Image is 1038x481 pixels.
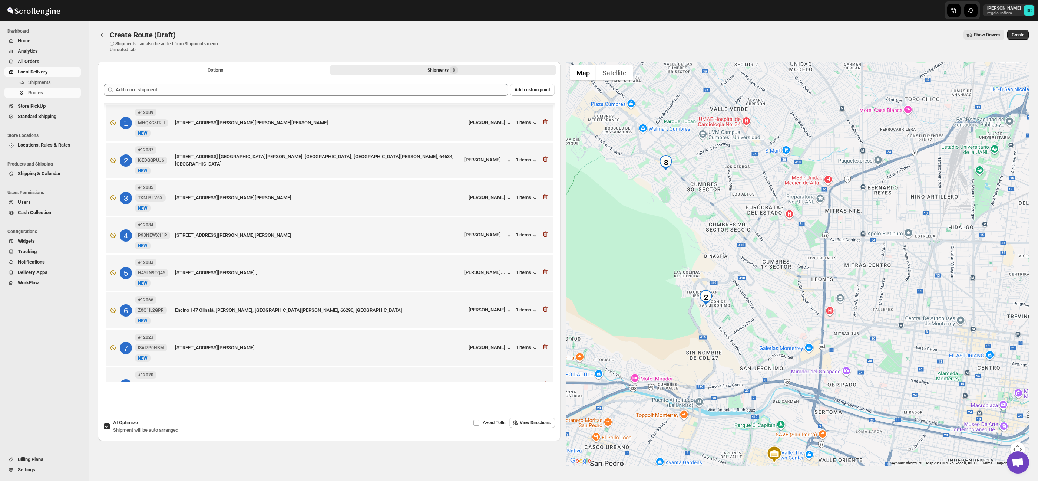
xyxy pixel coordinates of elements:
[890,461,922,466] button: Keyboard shortcuts
[175,194,466,202] div: [STREET_ADDRESS][PERSON_NAME][PERSON_NAME]
[453,67,455,73] span: 8
[18,103,46,109] span: Store PickUp
[520,420,551,426] span: View Directions
[18,59,39,64] span: All Orders
[120,342,132,354] div: 7
[4,197,81,207] button: Users
[175,119,466,127] div: [STREET_ADDRESS][PERSON_NAME][PERSON_NAME][PERSON_NAME]
[138,318,148,323] span: NEW
[138,297,153,302] b: #12066
[4,140,81,150] button: Locations, Rules & Rates
[516,194,539,202] button: 1 items
[1010,442,1025,457] button: Map camera controls
[983,4,1035,16] button: User menu
[464,232,505,238] div: [PERSON_NAME]...
[698,290,713,305] div: 2
[483,420,506,425] span: Avoid Tolls
[18,210,51,215] span: Cash Collection
[515,87,550,93] span: Add custom point
[469,307,513,314] button: [PERSON_NAME]
[464,232,513,239] button: [PERSON_NAME]...
[113,420,138,425] span: AI Optimize
[138,335,153,340] b: #12023
[138,260,153,265] b: #12083
[4,36,81,46] button: Home
[464,382,513,389] button: [PERSON_NAME]...
[18,69,48,75] span: Local Delivery
[516,307,539,314] button: 1 items
[18,280,39,285] span: WorkFlow
[18,269,47,275] span: Delivery Apps
[4,246,81,257] button: Tracking
[18,238,35,244] span: Widgets
[175,307,466,314] div: Encino 147 Olinalá, [PERSON_NAME], [GEOGRAPHIC_DATA][PERSON_NAME], 66290, [GEOGRAPHIC_DATA]
[116,84,508,96] input: Add more shipment
[7,229,84,235] span: Configurations
[18,48,38,54] span: Analytics
[982,461,992,465] a: Terms (opens in new tab)
[516,344,539,352] button: 1 items
[175,232,461,239] div: [STREET_ADDRESS][PERSON_NAME][PERSON_NAME]
[4,465,81,475] button: Settings
[516,120,539,127] button: 1 items
[18,38,30,43] span: Home
[509,418,555,428] button: View Directions
[18,114,56,119] span: Standard Shipping
[974,32,1000,38] span: Show Drivers
[516,382,539,389] button: 1 items
[110,41,227,53] p: ⓘ Shipments can also be added from Shipments menu Unrouted tab
[28,79,51,85] span: Shipments
[516,269,539,277] div: 1 items
[138,206,148,211] span: NEW
[1024,5,1034,16] span: DAVID CORONADO
[138,110,153,115] b: #12089
[138,168,148,173] span: NEW
[18,171,61,176] span: Shipping & Calendar
[138,243,148,248] span: NEW
[28,90,43,95] span: Routes
[464,157,513,164] button: [PERSON_NAME]...
[138,345,164,351] span: ISAI7P0HBM
[6,1,62,20] img: ScrollEngine
[110,30,176,39] span: Create Route (Draft)
[98,30,108,40] button: Routes
[120,117,132,129] div: 1
[596,65,633,80] button: Show satellite imagery
[120,379,132,392] div: 8
[138,131,148,136] span: NEW
[4,168,81,179] button: Shipping & Calendar
[18,457,43,462] span: Billing Plans
[658,155,673,170] div: 8
[568,456,593,466] img: Google
[427,66,458,74] div: Shipments
[138,157,164,163] span: I6EDQQPUJ6
[987,5,1021,11] p: [PERSON_NAME]
[175,344,466,351] div: [STREET_ADDRESS][PERSON_NAME]
[469,344,513,352] button: [PERSON_NAME]
[4,77,81,88] button: Shipments
[138,185,153,190] b: #12085
[464,269,513,277] button: [PERSON_NAME]...
[469,194,513,202] button: [PERSON_NAME]
[4,278,81,288] button: WorkFlow
[330,65,556,75] button: Selected Shipments
[138,270,165,276] span: H45LN9TQ46
[18,249,37,254] span: Tracking
[469,120,513,127] button: [PERSON_NAME]
[516,232,539,239] button: 1 items
[4,88,81,98] button: Routes
[138,147,153,153] b: #12087
[120,192,132,204] div: 3
[175,382,461,389] div: Sebastián [STREET_ADDRESS][PERSON_NAME]...
[138,120,165,126] span: MHQXC8ITJJ
[18,467,35,472] span: Settings
[138,372,153,377] b: #12020
[120,229,132,242] div: 4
